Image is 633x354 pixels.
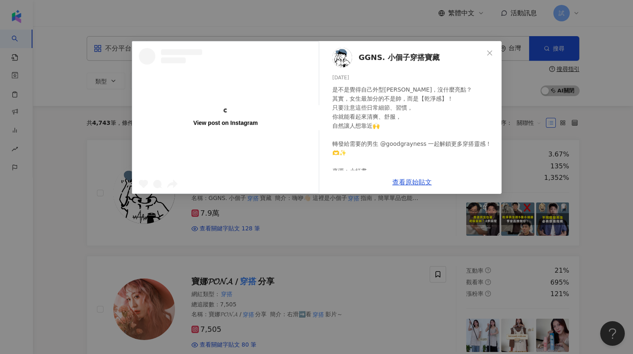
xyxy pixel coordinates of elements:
[193,119,258,126] div: View post on Instagram
[486,50,493,56] span: close
[332,74,495,82] div: [DATE]
[332,48,483,67] a: KOL AvatarGGNS. 小個子穿搭寶藏
[359,52,440,63] span: GGNS. 小個子穿搭寶藏
[332,85,495,230] div: 是不是覺得自己外型[PERSON_NAME]，沒什麼亮點？ 其實，女生最加分的不是帥，而是【乾淨感】！ 只要注意這些日常細節、習慣， 你就能看起來清爽、舒服， 自然讓人想靠近🙌 轉發給需要的男生...
[392,178,432,186] a: 查看原始貼文
[132,41,319,193] a: View post on Instagram
[332,48,352,67] img: KOL Avatar
[481,45,498,61] button: Close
